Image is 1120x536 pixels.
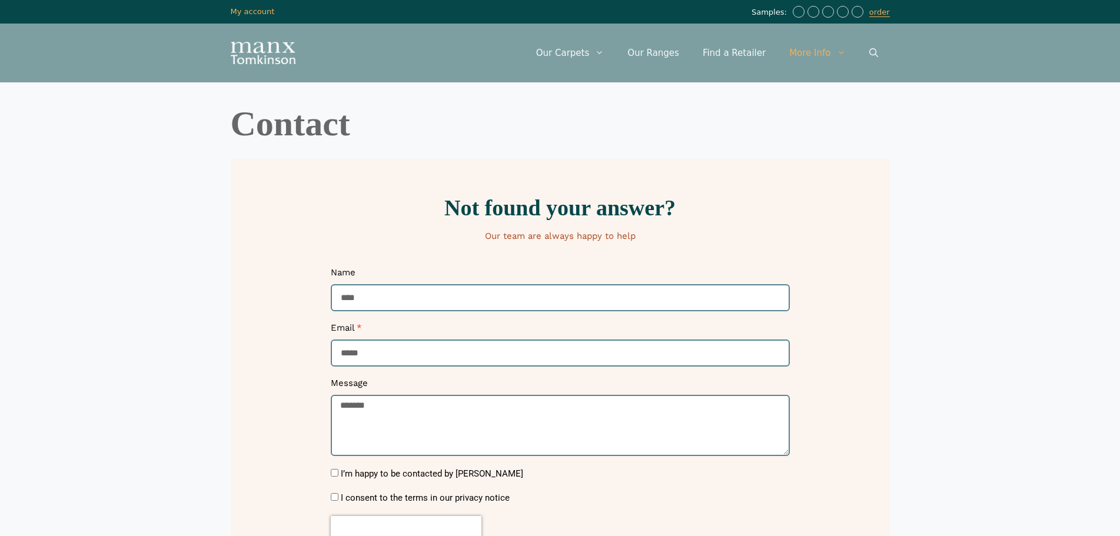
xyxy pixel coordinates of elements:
[331,322,362,339] label: Email
[869,8,890,17] a: order
[237,197,884,219] h2: Not found your answer?
[231,7,275,16] a: My account
[616,35,691,71] a: Our Ranges
[237,231,884,242] p: Our team are always happy to help
[691,35,777,71] a: Find a Retailer
[341,468,523,479] label: I’m happy to be contacted by [PERSON_NAME]
[331,378,368,395] label: Message
[752,8,790,18] span: Samples:
[341,492,510,503] label: I consent to the terms in our privacy notice
[524,35,890,71] nav: Primary
[524,35,616,71] a: Our Carpets
[231,42,295,64] img: Manx Tomkinson
[231,106,890,141] h1: Contact
[858,35,890,71] a: Open Search Bar
[331,267,355,284] label: Name
[777,35,857,71] a: More Info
